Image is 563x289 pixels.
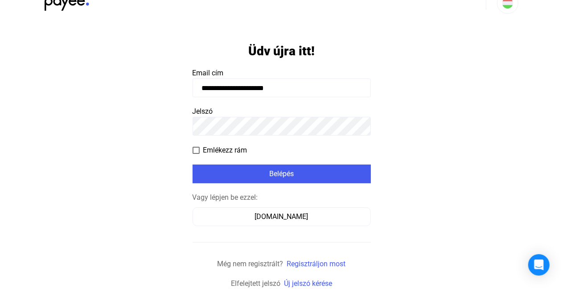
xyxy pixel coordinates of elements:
[284,279,332,288] a: Új jelszó kérése
[287,260,346,268] a: Regisztráljon most
[203,145,247,156] span: Emlékezz rám
[196,211,368,222] div: [DOMAIN_NAME]
[193,107,213,116] span: Jelszó
[193,192,371,203] div: Vagy lépjen be ezzel:
[528,254,550,276] div: Open Intercom Messenger
[218,260,284,268] span: Még nem regisztrált?
[193,212,371,221] a: [DOMAIN_NAME]
[193,207,371,226] button: [DOMAIN_NAME]
[193,165,371,183] button: Belépés
[195,169,368,179] div: Belépés
[231,279,280,288] span: Elfelejtett jelszó
[248,43,315,59] h1: Üdv újra itt!
[193,69,224,77] span: Email cím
